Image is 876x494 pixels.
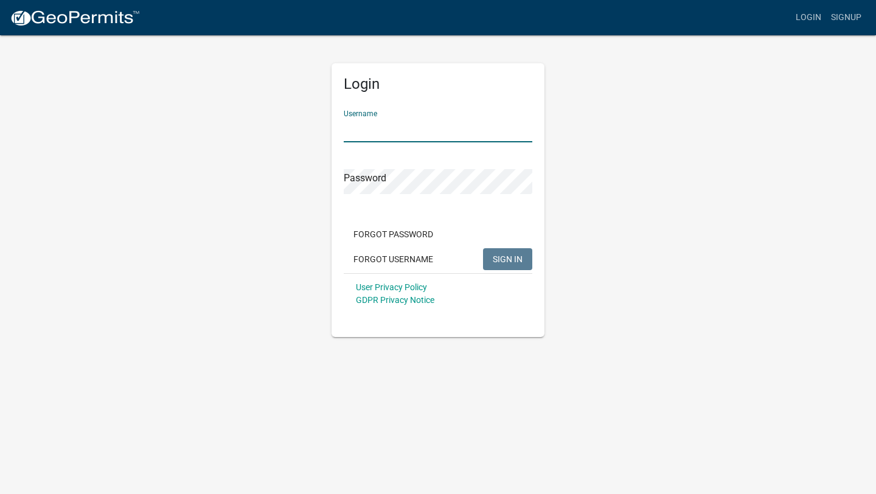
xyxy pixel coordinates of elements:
button: Forgot Password [344,223,443,245]
a: GDPR Privacy Notice [356,295,434,305]
button: SIGN IN [483,248,532,270]
span: SIGN IN [493,254,523,263]
h5: Login [344,75,532,93]
a: Login [791,6,826,29]
a: Signup [826,6,866,29]
button: Forgot Username [344,248,443,270]
a: User Privacy Policy [356,282,427,292]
